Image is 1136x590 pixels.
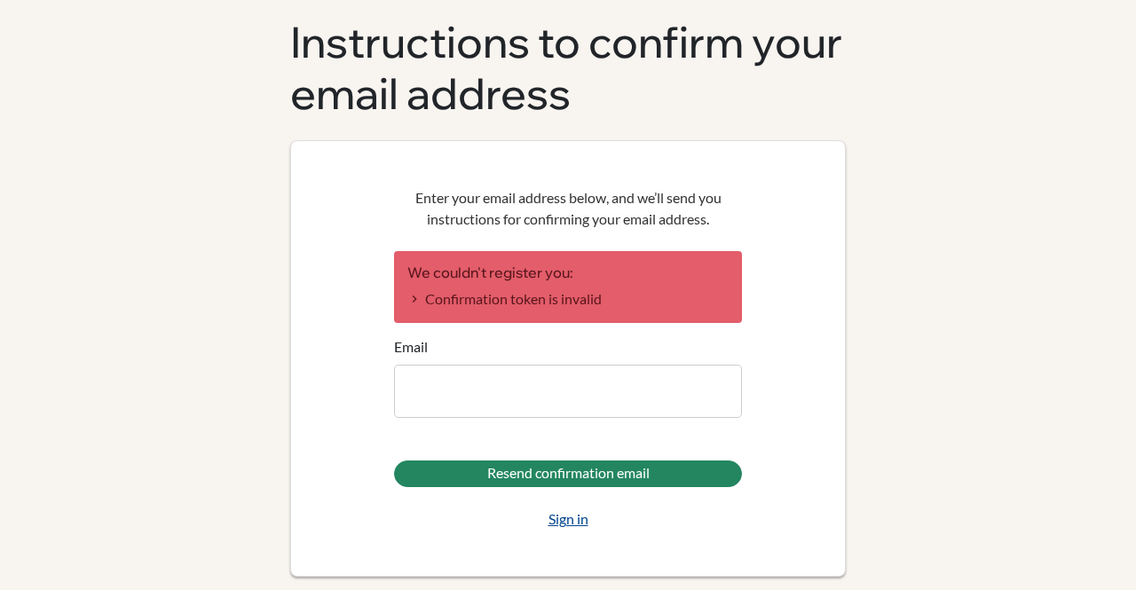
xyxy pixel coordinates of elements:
input: Resend confirmation email [394,460,742,487]
p: Enter your email address below, and we’ll send you instructions for confirming your email address. [394,187,742,230]
h2: We couldn't register you: [407,264,729,281]
a: Sign in [548,508,588,530]
h1: Instructions to confirm your email address [290,17,846,119]
label: Email [394,336,428,358]
li: Confirmation token is invalid [407,288,729,310]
